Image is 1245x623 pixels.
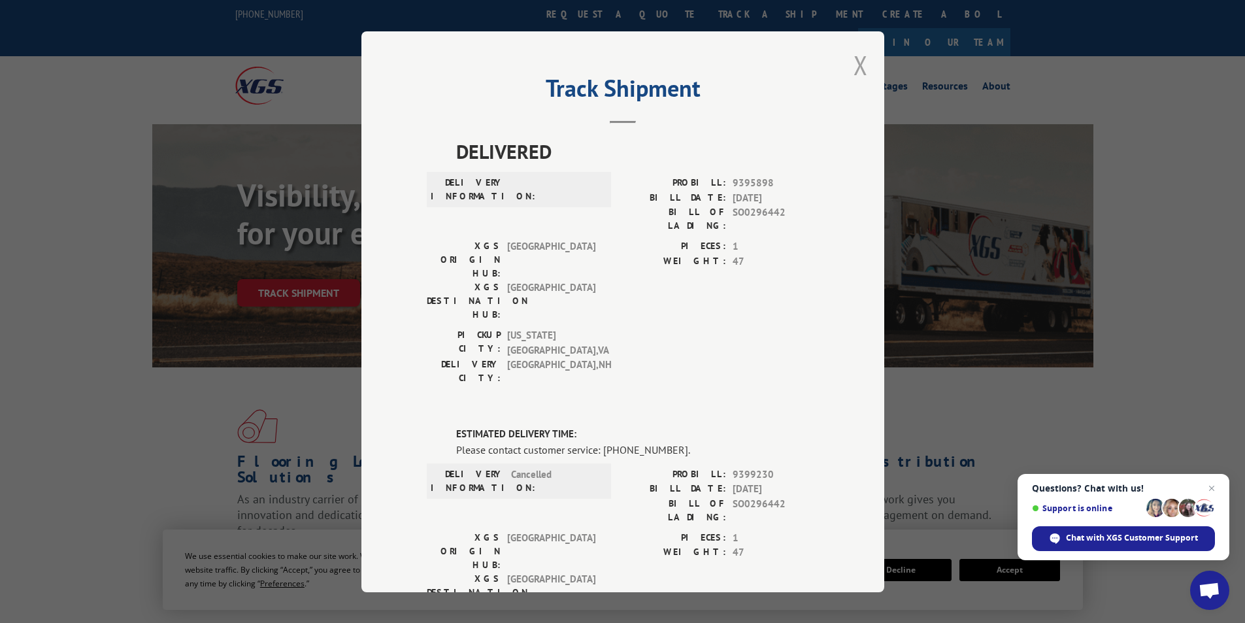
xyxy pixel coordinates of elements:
[733,190,819,205] span: [DATE]
[1032,483,1215,494] span: Questions? Chat with us!
[427,239,501,280] label: XGS ORIGIN HUB:
[623,176,726,191] label: PROBILL:
[623,496,726,524] label: BILL OF LADING:
[431,176,505,203] label: DELIVERY INFORMATION:
[507,358,595,385] span: [GEOGRAPHIC_DATA] , NH
[623,205,726,233] label: BILL OF LADING:
[733,482,819,497] span: [DATE]
[427,328,501,358] label: PICKUP CITY:
[507,530,595,571] span: [GEOGRAPHIC_DATA]
[733,496,819,524] span: SO0296442
[733,467,819,482] span: 9399230
[511,467,599,494] span: Cancelled
[427,530,501,571] label: XGS ORIGIN HUB:
[733,254,819,269] span: 47
[623,190,726,205] label: BILL DATE:
[507,571,595,613] span: [GEOGRAPHIC_DATA]
[507,328,595,358] span: [US_STATE][GEOGRAPHIC_DATA] , VA
[854,48,868,82] button: Close modal
[733,239,819,254] span: 1
[623,239,726,254] label: PIECES:
[1204,480,1220,496] span: Close chat
[507,280,595,322] span: [GEOGRAPHIC_DATA]
[456,427,819,442] label: ESTIMATED DELIVERY TIME:
[427,280,501,322] label: XGS DESTINATION HUB:
[507,239,595,280] span: [GEOGRAPHIC_DATA]
[1032,526,1215,551] div: Chat with XGS Customer Support
[427,79,819,104] h2: Track Shipment
[456,137,819,166] span: DELIVERED
[733,545,819,560] span: 47
[733,176,819,191] span: 9395898
[427,358,501,385] label: DELIVERY CITY:
[623,467,726,482] label: PROBILL:
[623,254,726,269] label: WEIGHT:
[1190,571,1229,610] div: Open chat
[1066,532,1198,544] span: Chat with XGS Customer Support
[733,205,819,233] span: SO0296442
[431,467,505,494] label: DELIVERY INFORMATION:
[733,530,819,545] span: 1
[623,482,726,497] label: BILL DATE:
[427,571,501,613] label: XGS DESTINATION HUB:
[456,441,819,457] div: Please contact customer service: [PHONE_NUMBER].
[1032,503,1142,513] span: Support is online
[623,530,726,545] label: PIECES:
[623,545,726,560] label: WEIGHT:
